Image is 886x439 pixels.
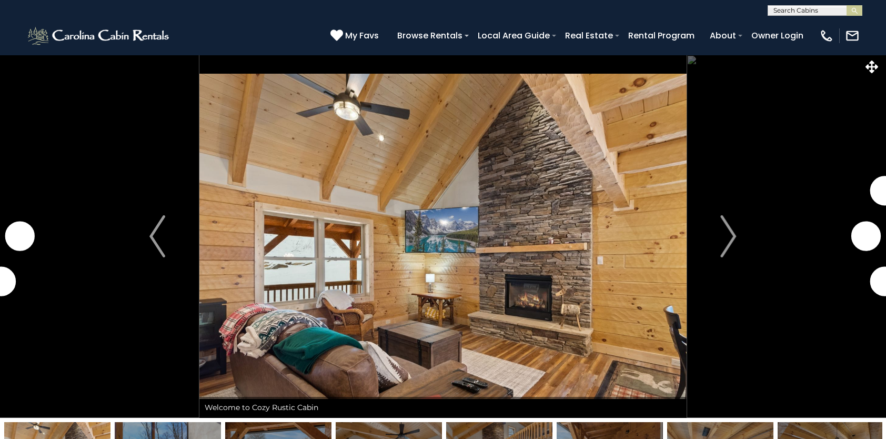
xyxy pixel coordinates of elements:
div: Welcome to Cozy Rustic Cabin [199,397,687,418]
a: Local Area Guide [472,26,555,45]
span: My Favs [345,29,379,42]
img: phone-regular-white.png [819,28,834,43]
a: About [704,26,741,45]
a: Browse Rentals [392,26,468,45]
button: Next [687,55,770,418]
img: arrow [149,215,165,257]
img: arrow [721,215,737,257]
a: My Favs [330,29,381,43]
a: Rental Program [623,26,700,45]
img: mail-regular-white.png [845,28,860,43]
a: Owner Login [746,26,809,45]
img: White-1-2.png [26,25,172,46]
button: Previous [115,55,199,418]
a: Real Estate [560,26,618,45]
